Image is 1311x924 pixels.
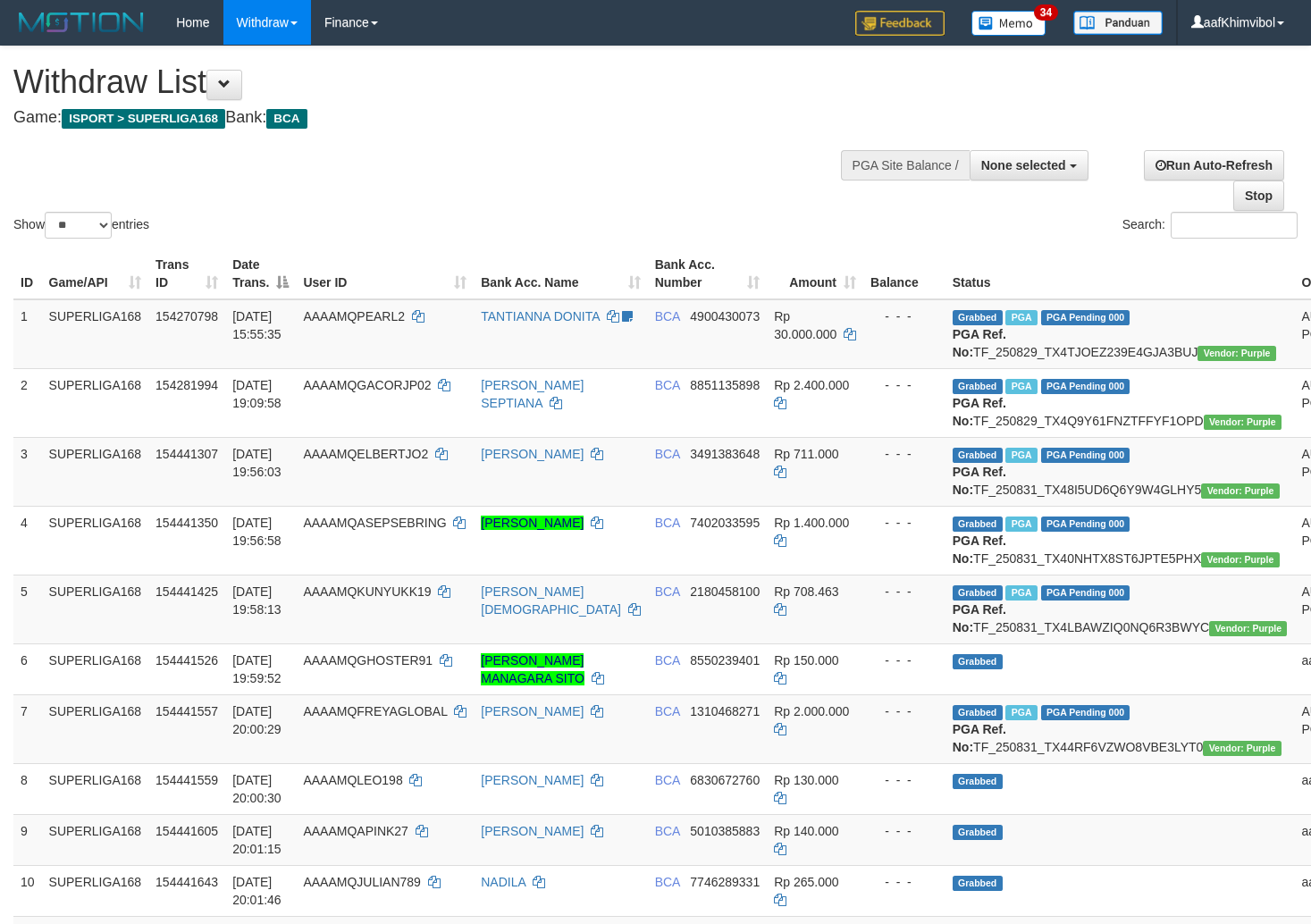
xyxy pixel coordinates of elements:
[953,722,1006,754] b: PGA Ref. No:
[481,773,584,787] a: [PERSON_NAME]
[1005,585,1037,601] span: Marked by aafsoycanthlai
[13,694,42,763] td: 7
[774,447,838,461] span: Rp 711.000
[42,368,149,437] td: SUPERLIGA168
[1005,310,1037,325] span: Marked by aafmaleo
[303,704,447,718] span: AAAAMQFREYAGLOBAL
[690,309,760,323] span: Copy 4900430073 to clipboard
[655,773,680,787] span: BCA
[774,309,836,341] span: Rp 30.000.000
[1122,212,1298,239] label: Search:
[971,11,1046,36] img: Button%20Memo.svg
[481,824,584,838] a: [PERSON_NAME]
[225,248,296,299] th: Date Trans.: activate to sort column descending
[945,299,1295,369] td: TF_250829_TX4TJOEZ239E4GJA3BUJ
[1201,552,1279,567] span: Vendor URL: https://trx4.1velocity.biz
[953,585,1003,601] span: Grabbed
[655,516,680,530] span: BCA
[690,447,760,461] span: Copy 3491383648 to clipboard
[945,575,1295,643] td: TF_250831_TX4LBAWZIQ0NQ6R3BWYC
[870,651,938,669] div: - - -
[13,814,42,865] td: 9
[232,516,282,548] span: [DATE] 19:56:58
[1005,517,1037,532] span: Marked by aafsoycanthlai
[774,824,838,838] span: Rp 140.000
[481,704,584,718] a: [PERSON_NAME]
[1171,212,1298,239] input: Search:
[767,248,863,299] th: Amount: activate to sort column ascending
[945,248,1295,299] th: Status
[1041,310,1130,325] span: PGA Pending
[232,584,282,617] span: [DATE] 19:58:13
[148,248,225,299] th: Trans ID: activate to sort column ascending
[655,447,680,461] span: BCA
[1073,11,1163,35] img: panduan.png
[690,378,760,392] span: Copy 8851135898 to clipboard
[870,771,938,789] div: - - -
[1203,741,1281,756] span: Vendor URL: https://trx4.1velocity.biz
[870,376,938,394] div: - - -
[953,774,1003,789] span: Grabbed
[870,307,938,325] div: - - -
[13,865,42,916] td: 10
[690,704,760,718] span: Copy 1310468271 to clipboard
[655,653,680,668] span: BCA
[481,309,600,323] a: TANTIANNA DONITA
[303,447,428,461] span: AAAAMQELBERTJO2
[13,9,149,36] img: MOTION_logo.png
[953,396,1006,428] b: PGA Ref. No:
[232,875,282,907] span: [DATE] 20:01:46
[62,109,225,129] span: ISPORT > SUPERLIGA168
[13,248,42,299] th: ID
[155,378,218,392] span: 154281994
[945,437,1295,506] td: TF_250831_TX48I5UD6Q6Y9W4GLHY5
[303,875,421,889] span: AAAAMQJULIAN789
[863,248,945,299] th: Balance
[1005,705,1037,720] span: Marked by aafsoycanthlai
[690,773,760,787] span: Copy 6830672760 to clipboard
[953,379,1003,394] span: Grabbed
[953,327,1006,359] b: PGA Ref. No:
[42,865,149,916] td: SUPERLIGA168
[481,875,525,889] a: NADILA
[474,248,647,299] th: Bank Acc. Name: activate to sort column ascending
[481,584,621,617] a: [PERSON_NAME][DEMOGRAPHIC_DATA]
[1233,181,1284,211] a: Stop
[774,653,838,668] span: Rp 150.000
[42,437,149,506] td: SUPERLIGA168
[13,437,42,506] td: 3
[953,654,1003,669] span: Grabbed
[296,248,474,299] th: User ID: activate to sort column ascending
[232,309,282,341] span: [DATE] 15:55:35
[945,368,1295,437] td: TF_250829_TX4Q9Y61FNZTFFYF1OPD
[945,506,1295,575] td: TF_250831_TX40NHTX8ST6JPTE5PHX
[155,704,218,718] span: 154441557
[481,653,584,685] a: [PERSON_NAME] MANAGARA SITO
[1005,448,1037,463] span: Marked by aafsoycanthlai
[953,602,1006,634] b: PGA Ref. No:
[155,309,218,323] span: 154270798
[303,378,431,392] span: AAAAMQGACORJP02
[870,822,938,840] div: - - -
[870,445,938,463] div: - - -
[303,309,405,323] span: AAAAMQPEARL2
[774,516,849,530] span: Rp 1.400.000
[481,378,584,410] a: [PERSON_NAME] SEPTIANA
[155,824,218,838] span: 154441605
[648,248,768,299] th: Bank Acc. Number: activate to sort column ascending
[45,212,112,239] select: Showentries
[655,584,680,599] span: BCA
[42,248,149,299] th: Game/API: activate to sort column ascending
[953,465,1006,497] b: PGA Ref. No:
[13,64,856,100] h1: Withdraw List
[655,378,680,392] span: BCA
[690,584,760,599] span: Copy 2180458100 to clipboard
[774,378,849,392] span: Rp 2.400.000
[1041,517,1130,532] span: PGA Pending
[855,11,945,36] img: Feedback.jpg
[690,516,760,530] span: Copy 7402033595 to clipboard
[232,378,282,410] span: [DATE] 19:09:58
[953,705,1003,720] span: Grabbed
[42,694,149,763] td: SUPERLIGA168
[232,447,282,479] span: [DATE] 19:56:03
